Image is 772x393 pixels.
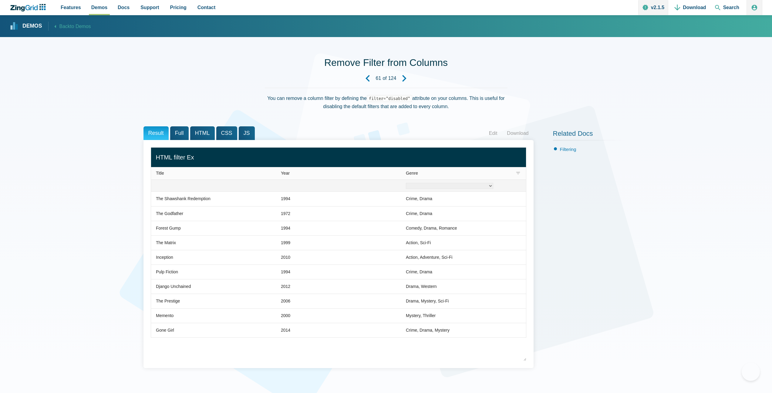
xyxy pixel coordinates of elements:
code: filter="disabled" [367,95,412,102]
span: JS [239,126,255,140]
span: HTML [190,126,215,140]
a: Demos [10,22,42,30]
div: Comedy, Drama, Romance [406,225,457,232]
span: Back [59,22,91,31]
div: You can remove a column filter by defining the attribute on your columns. This is useful for disa... [265,88,507,117]
div: The Matrix [156,239,176,247]
div: The Prestige [156,298,180,305]
span: Full [170,126,189,140]
div: Drama, Mystery, Sci-Fi [406,298,449,305]
span: to Demos [70,24,91,29]
div: 2000 [281,312,290,320]
select: Filter Genre Column [406,183,493,189]
div: Crime, Drama [406,268,432,276]
a: Download [502,129,533,138]
span: Genre [406,171,418,176]
div: Forest Gump [156,225,181,232]
span: Features [61,3,81,12]
div: The Shawshank Redemption [156,195,211,203]
div: Action, Sci-Fi [406,239,431,247]
span: Contact [197,3,216,12]
div: The Godfather [156,210,183,217]
span: Demos [91,3,107,12]
span: Docs [118,3,130,12]
div: Mystery, Thriller [406,312,436,320]
div: Pulp Fiction [156,268,178,276]
a: ZingChart Logo. Click to return to the homepage [10,4,49,12]
div: 2006 [281,298,290,305]
div: 2014 [281,327,290,334]
div: Crime, Drama [406,210,432,217]
span: CSS [216,126,237,140]
a: Previous Demo [359,70,376,87]
span: of [383,76,386,81]
div: HTML filter Ex [156,152,521,162]
div: Crime, Drama [406,195,432,203]
h1: Remove Filter from Columns [324,56,448,70]
a: Backto Demos [48,22,91,31]
strong: Demos [22,23,42,29]
div: 2010 [281,254,290,261]
strong: 124 [388,76,396,81]
span: Title [156,171,164,176]
span: Year [281,171,290,176]
div: Action, Adventure, Sci-Fi [406,254,452,261]
div: 2012 [281,283,290,290]
a: Next Demo [396,70,413,87]
div: 1994 [281,268,290,276]
a: Filtering [560,147,576,152]
iframe: Help Scout Beacon - Open [742,363,760,381]
zg-button: filter [515,170,521,176]
div: 1999 [281,239,290,247]
div: 1972 [281,210,290,217]
div: Memento [156,312,174,320]
strong: 61 [376,76,381,81]
span: Pricing [170,3,187,12]
a: Edit [484,129,502,138]
h2: Related Docs [553,129,629,141]
div: Gone Girl [156,327,174,334]
span: Result [143,126,169,140]
div: 1994 [281,195,290,203]
div: Drama, Western [406,283,437,290]
span: Support [140,3,159,12]
div: Crime, Drama, Mystery [406,327,450,334]
div: Django Unchained [156,283,191,290]
div: Inception [156,254,173,261]
div: 1994 [281,225,290,232]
